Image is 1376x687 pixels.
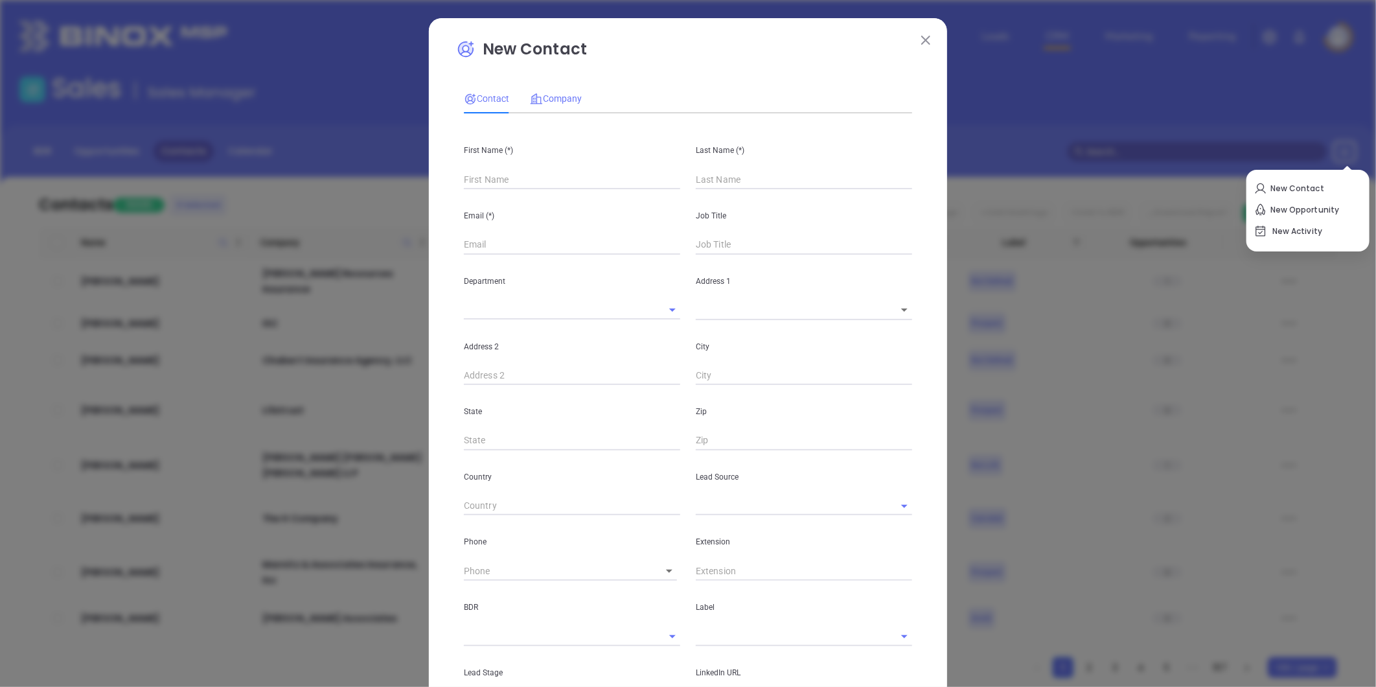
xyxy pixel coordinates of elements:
[696,340,912,354] p: City
[696,235,912,255] input: Job Title
[696,600,912,614] p: Label
[464,170,680,189] input: First Name
[895,497,913,515] button: Open
[696,274,912,288] p: Address 1
[696,666,912,680] p: LinkedIn URL
[921,36,930,45] img: close modal
[663,627,682,646] button: Open
[464,496,680,516] input: Country
[696,209,912,223] p: Job Title
[464,666,680,680] p: Lead Stage
[696,561,912,581] input: Extension
[464,274,680,288] p: Department
[1254,200,1362,220] p: New Opportunity
[464,366,680,386] input: Address 2
[464,431,680,450] input: State
[464,143,680,157] p: First Name (*)
[464,93,509,104] span: Contact
[696,143,912,157] p: Last Name (*)
[1254,178,1362,199] p: New Contact
[456,38,920,67] p: New Contact
[696,431,912,450] input: Zip
[696,535,912,549] p: Extension
[696,170,912,189] input: Last Name
[464,209,680,223] p: Email (*)
[696,404,912,419] p: Zip
[895,627,913,646] button: Open
[464,235,680,255] input: Email
[530,93,582,104] span: Company
[464,404,680,419] p: State
[663,301,682,319] button: Open
[696,366,912,386] input: City
[464,535,680,549] p: Phone
[696,470,912,484] p: Lead Source
[1254,221,1362,242] p: New Activity
[464,340,680,354] p: Address 2
[464,561,646,581] input: Phone
[464,470,680,484] p: Country
[464,600,680,614] p: BDR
